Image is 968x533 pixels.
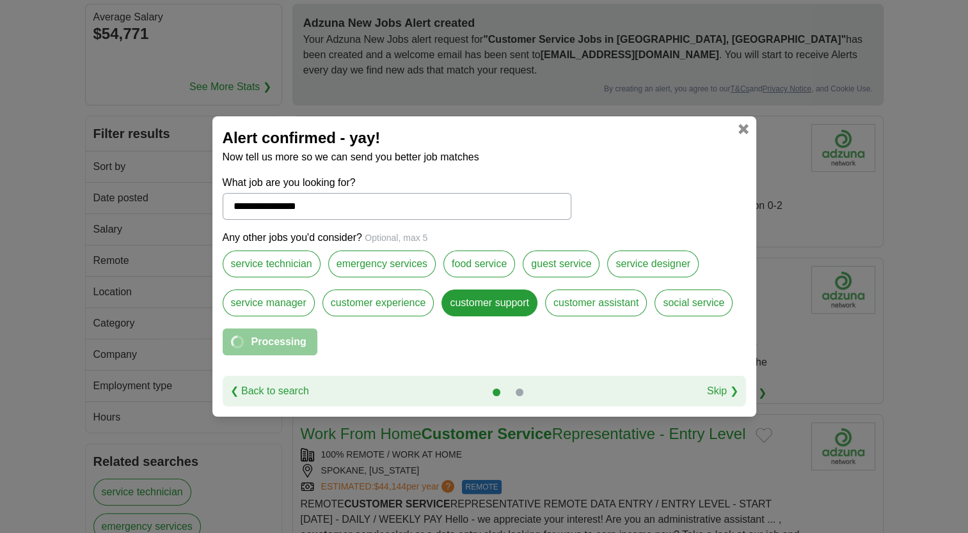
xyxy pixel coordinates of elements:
[707,383,738,399] a: Skip ❯
[223,175,571,190] label: What job are you looking for?
[223,328,317,355] button: Processing
[322,290,434,316] label: customer experience
[365,233,427,243] span: Optional, max 5
[545,290,647,316] label: customer assistant
[328,251,436,277] label: emergency services
[223,230,746,245] p: Any other jobs you'd consider?
[223,251,321,277] label: service technician
[523,251,599,277] label: guest service
[441,290,537,316] label: customer support
[230,383,309,399] a: ❮ Back to search
[223,290,315,316] label: service manager
[655,290,733,316] label: social service
[223,127,746,150] h2: Alert confirmed - yay!
[443,251,515,277] label: food service
[223,150,746,165] p: Now tell us more so we can send you better job matches
[607,251,699,277] label: service designer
